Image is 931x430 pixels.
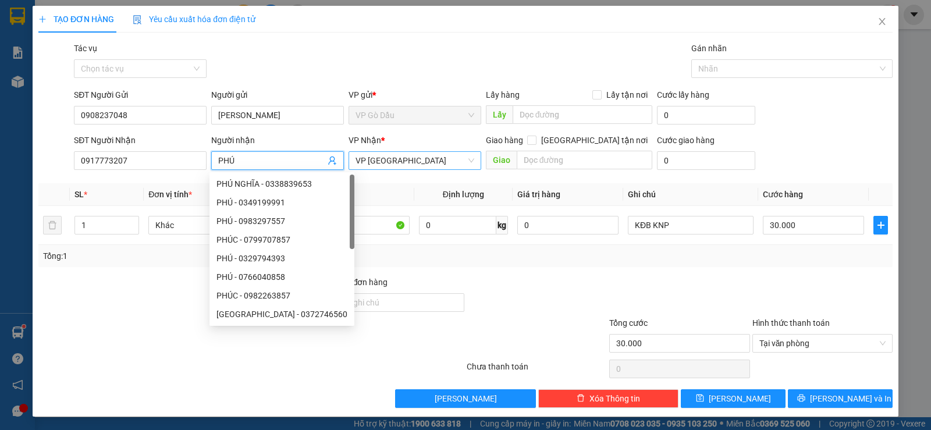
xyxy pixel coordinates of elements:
[628,216,754,234] input: Ghi Chú
[74,190,84,199] span: SL
[810,392,891,405] span: [PERSON_NAME] và In
[496,216,508,234] span: kg
[216,233,347,246] div: PHÚC - 0799707857
[31,63,143,72] span: -----------------------------------------
[877,17,887,26] span: close
[486,90,520,99] span: Lấy hàng
[26,84,71,91] span: 09:45:08 [DATE]
[211,134,344,147] div: Người nhận
[873,216,888,234] button: plus
[356,152,474,169] span: VP Tây Ninh
[38,15,114,24] span: TẠO ĐƠN HÀNG
[216,177,347,190] div: PHÚ NGHĨA - 0338839653
[216,196,347,209] div: PHÚ - 0349199991
[209,268,354,286] div: PHÚ - 0766040858
[216,289,347,302] div: PHÚC - 0982263857
[349,136,381,145] span: VP Nhận
[133,15,255,24] span: Yêu cầu xuất hóa đơn điện tử
[465,360,608,381] div: Chưa thanh toán
[486,105,513,124] span: Lấy
[589,392,640,405] span: Xóa Thông tin
[92,6,159,16] strong: ĐỒNG PHƯỚC
[43,216,62,234] button: delete
[763,190,803,199] span: Cước hàng
[517,190,560,199] span: Giá trị hàng
[513,105,653,124] input: Dọc đường
[577,394,585,403] span: delete
[517,216,619,234] input: 0
[209,305,354,324] div: phúc hưng - 0372746560
[517,151,653,169] input: Dọc đường
[216,252,347,265] div: PHÚ - 0329794393
[657,106,755,125] input: Cước lấy hàng
[797,394,805,403] span: printer
[324,293,464,312] input: Ghi chú đơn hàng
[538,389,678,408] button: deleteXóa Thông tin
[696,394,704,403] span: save
[752,318,830,328] label: Hình thức thanh toán
[356,106,474,124] span: VP Gò Dầu
[657,90,709,99] label: Cước lấy hàng
[209,175,354,193] div: PHÚ NGHĨA - 0338839653
[328,156,337,165] span: user-add
[43,250,360,262] div: Tổng: 1
[155,216,267,234] span: Khác
[536,134,652,147] span: [GEOGRAPHIC_DATA] tận nơi
[92,19,157,33] span: Bến xe [GEOGRAPHIC_DATA]
[209,193,354,212] div: PHÚ - 0349199991
[133,15,142,24] img: icon
[657,151,755,170] input: Cước giao hàng
[92,35,160,49] span: 01 Võ Văn Truyện, KP.1, Phường 2
[209,249,354,268] div: PHÚ - 0329794393
[623,183,758,206] th: Ghi chú
[38,15,47,23] span: plus
[74,134,207,147] div: SĐT Người Nhận
[58,74,123,83] span: VPGD1508250005
[74,44,97,53] label: Tác vụ
[92,52,143,59] span: Hotline: 19001152
[874,221,887,230] span: plus
[435,392,497,405] span: [PERSON_NAME]
[691,44,727,53] label: Gán nhãn
[443,190,484,199] span: Định lượng
[709,392,771,405] span: [PERSON_NAME]
[866,6,898,38] button: Close
[209,230,354,249] div: PHÚC - 0799707857
[3,84,71,91] span: In ngày:
[681,389,786,408] button: save[PERSON_NAME]
[486,151,517,169] span: Giao
[216,308,347,321] div: [GEOGRAPHIC_DATA] - 0372746560
[788,389,893,408] button: printer[PERSON_NAME] và In
[216,271,347,283] div: PHÚ - 0766040858
[209,286,354,305] div: PHÚC - 0982263857
[609,318,648,328] span: Tổng cước
[395,389,535,408] button: [PERSON_NAME]
[209,212,354,230] div: PHÚ - 0983297557
[324,278,388,287] label: Ghi chú đơn hàng
[3,75,123,82] span: [PERSON_NAME]:
[4,7,56,58] img: logo
[657,136,715,145] label: Cước giao hàng
[759,335,886,352] span: Tại văn phòng
[349,88,481,101] div: VP gửi
[602,88,652,101] span: Lấy tận nơi
[216,215,347,228] div: PHÚ - 0983297557
[148,190,192,199] span: Đơn vị tính
[211,88,344,101] div: Người gửi
[486,136,523,145] span: Giao hàng
[74,88,207,101] div: SĐT Người Gửi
